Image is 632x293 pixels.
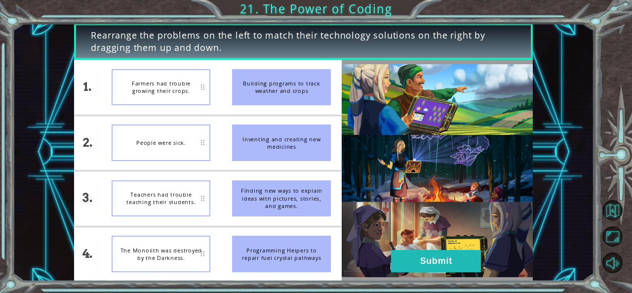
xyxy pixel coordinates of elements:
[74,171,101,226] div: 3.
[112,125,210,161] div: People were sick.
[112,69,210,106] div: Farmers had trouble growing their crops.
[232,69,331,106] div: Building programs to track weather and crops
[342,64,532,277] img: Interactive Art
[603,197,632,223] a: Back to Map
[391,250,481,272] button: Submit
[74,227,101,282] div: 4.
[112,236,210,272] div: The Monolith was destroyed by the Darkness.
[112,180,210,217] div: Teachers had trouble teaching their students.
[602,226,623,247] button: Maximize Browser
[602,200,623,221] button: Back to Map
[232,125,331,161] div: Inventing and creating new medicines
[91,29,515,54] span: Rearrange the problems on the left to match their technology solutions on the right by dragging t...
[602,252,623,273] button: Mute
[232,236,331,272] div: Programming Helpers to repair fuel crystal pathways
[74,60,101,115] div: 1.
[74,116,101,170] div: 2.
[232,180,331,217] div: Finding new ways to explain ideas with pictures, stories, and games.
